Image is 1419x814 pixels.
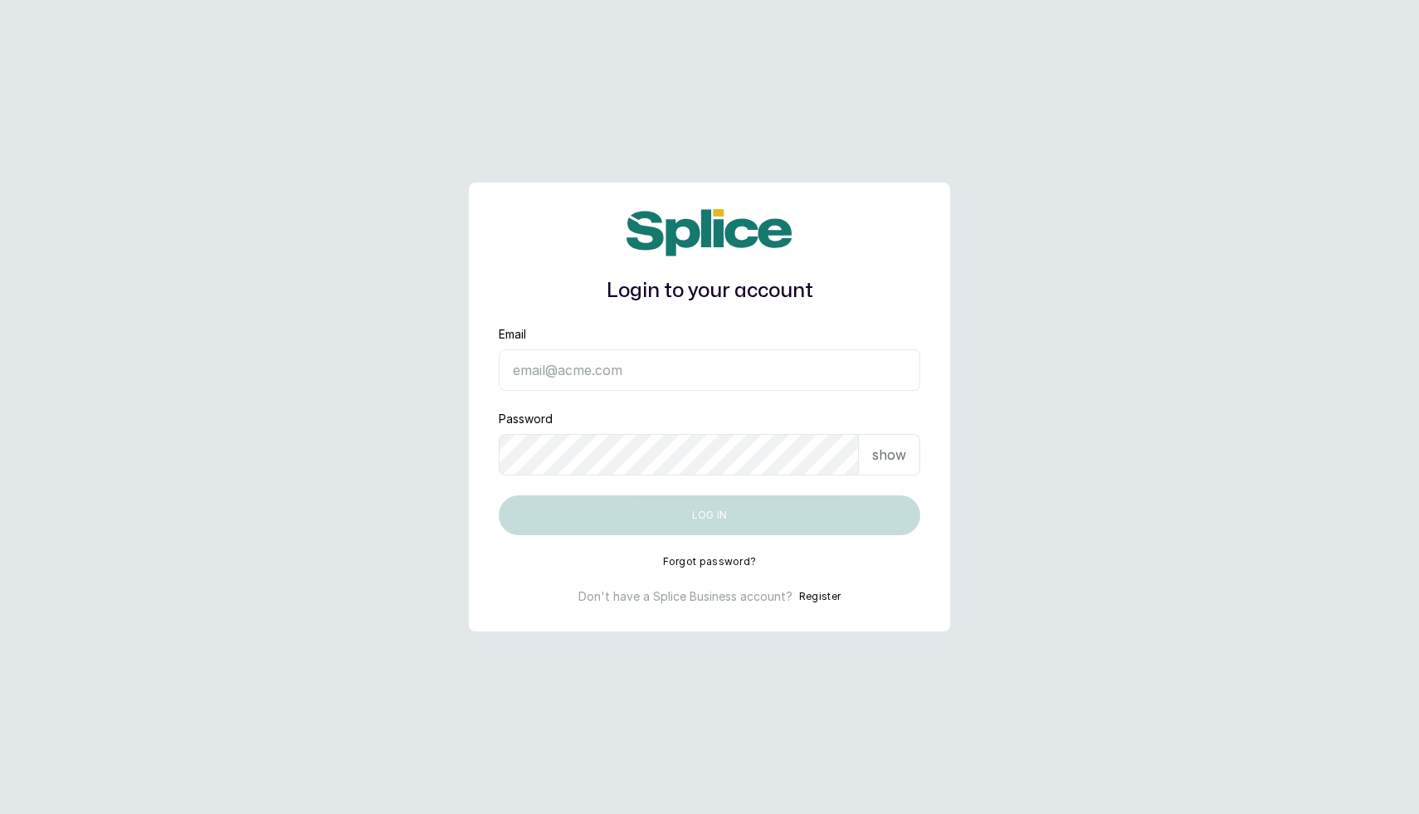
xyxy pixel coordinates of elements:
p: show [872,445,906,465]
button: Log in [499,495,920,535]
label: Password [499,411,553,427]
p: Don't have a Splice Business account? [578,588,792,605]
h1: Login to your account [499,276,920,306]
input: email@acme.com [499,349,920,391]
button: Register [799,588,841,605]
button: Forgot password? [663,555,757,568]
label: Email [499,326,526,343]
